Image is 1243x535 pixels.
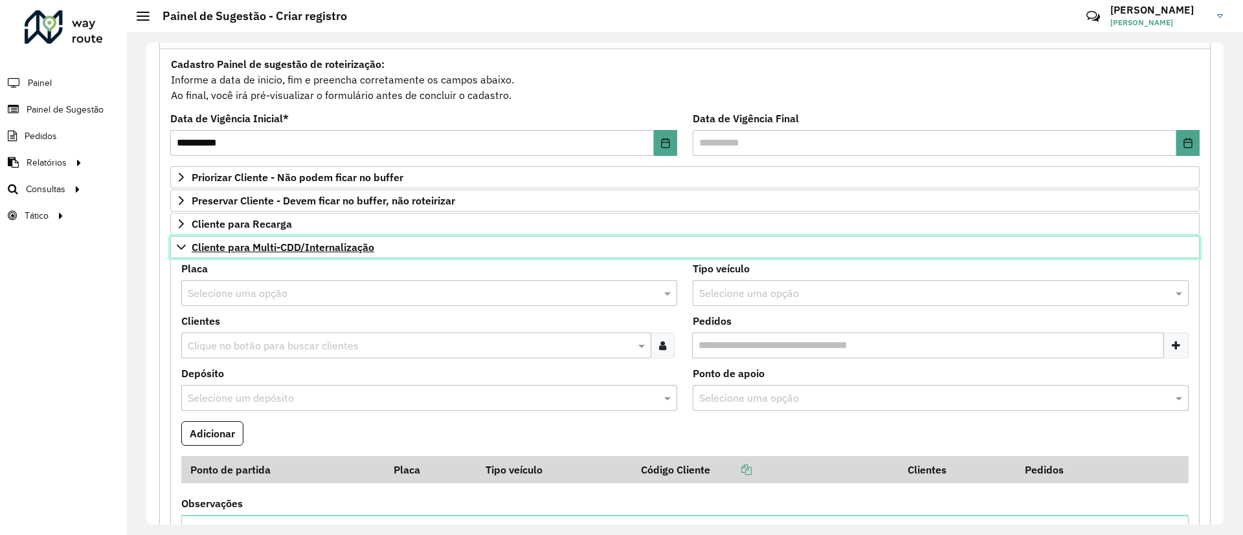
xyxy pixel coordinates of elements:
[26,182,65,196] span: Consultas
[192,219,292,229] span: Cliente para Recarga
[654,130,677,156] button: Choose Date
[476,456,632,483] th: Tipo veículo
[25,129,57,143] span: Pedidos
[171,58,385,71] strong: Cadastro Painel de sugestão de roteirização:
[1016,456,1134,483] th: Pedidos
[1176,130,1200,156] button: Choose Date
[192,195,455,206] span: Preservar Cliente - Devem ficar no buffer, não roteirizar
[170,213,1200,235] a: Cliente para Recarga
[693,261,750,276] label: Tipo veículo
[181,313,220,329] label: Clientes
[192,242,374,252] span: Cliente para Multi-CDD/Internalização
[693,366,765,381] label: Ponto de apoio
[693,111,799,126] label: Data de Vigência Final
[170,166,1200,188] a: Priorizar Cliente - Não podem ficar no buffer
[27,156,67,169] span: Relatórios
[28,76,52,90] span: Painel
[150,9,347,23] h2: Painel de Sugestão - Criar registro
[1110,4,1207,16] h3: [PERSON_NAME]
[693,313,732,329] label: Pedidos
[181,456,385,483] th: Ponto de partida
[632,456,899,483] th: Código Cliente
[27,103,104,116] span: Painel de Sugestão
[710,463,752,476] a: Copiar
[899,456,1016,483] th: Clientes
[192,172,403,182] span: Priorizar Cliente - Não podem ficar no buffer
[1079,3,1107,30] a: Contato Rápido
[25,209,49,223] span: Tático
[170,236,1200,258] a: Cliente para Multi-CDD/Internalização
[181,496,243,511] label: Observações
[385,456,476,483] th: Placa
[181,261,208,276] label: Placa
[181,421,243,446] button: Adicionar
[170,190,1200,212] a: Preservar Cliente - Devem ficar no buffer, não roteirizar
[170,111,289,126] label: Data de Vigência Inicial
[181,366,224,381] label: Depósito
[1110,17,1207,28] span: [PERSON_NAME]
[170,56,1200,104] div: Informe a data de inicio, fim e preencha corretamente os campos abaixo. Ao final, você irá pré-vi...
